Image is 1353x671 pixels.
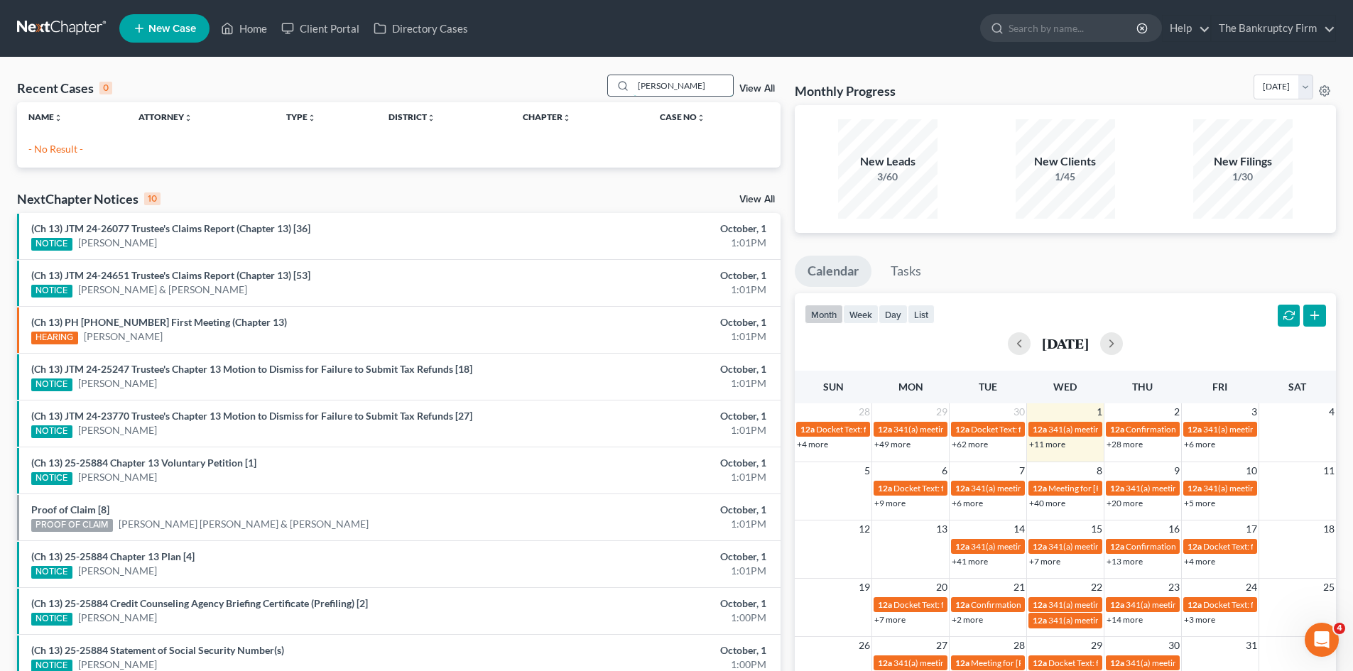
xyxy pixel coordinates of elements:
span: 20 [935,579,949,596]
span: 341(a) meeting for [PERSON_NAME] [1048,424,1185,435]
span: 341(a) meeting for Spenser Love Sr. & [PERSON_NAME] Love [971,483,1195,493]
span: 3 [1250,403,1259,420]
span: 12 [857,520,871,538]
span: 1 [1095,403,1104,420]
span: Sun [823,381,844,393]
a: Home [214,16,274,41]
a: [PERSON_NAME] [78,236,157,250]
span: 2 [1173,403,1181,420]
a: +13 more [1107,556,1143,567]
a: [PERSON_NAME] & [PERSON_NAME] [78,283,247,297]
span: 11 [1322,462,1336,479]
span: Docket Text: for [PERSON_NAME] & [PERSON_NAME] [893,483,1096,493]
div: 1:01PM [531,329,766,344]
div: 1:01PM [531,517,766,531]
span: 12a [878,424,892,435]
div: HEARING [31,332,78,344]
div: October, 1 [531,362,766,376]
span: 12a [955,483,969,493]
a: (Ch 13) JTM 24-26077 Trustee's Claims Report (Chapter 13) [36] [31,222,310,234]
a: +14 more [1107,614,1143,625]
a: +4 more [797,439,828,449]
span: 341(a) meeting for [PERSON_NAME] [1126,599,1263,610]
a: +28 more [1107,439,1143,449]
div: New Clients [1016,153,1115,170]
span: 12a [1110,541,1124,552]
span: 12a [1033,599,1047,610]
div: New Leads [838,153,938,170]
a: [PERSON_NAME] [84,329,163,344]
div: NOTICE [31,566,72,579]
a: Directory Cases [366,16,475,41]
div: Recent Cases [17,80,112,97]
a: (Ch 13) 25-25884 Chapter 13 Voluntary Petition [1] [31,457,256,469]
a: [PERSON_NAME] [PERSON_NAME] & [PERSON_NAME] [119,517,369,531]
span: 22 [1090,579,1104,596]
div: October, 1 [531,315,766,329]
a: [PERSON_NAME] [78,564,157,578]
a: Attorneyunfold_more [138,111,192,122]
span: 12a [955,599,969,610]
a: +40 more [1029,498,1065,508]
div: NOTICE [31,238,72,251]
i: unfold_more [308,114,316,122]
span: New Case [148,23,196,34]
a: +7 more [874,614,906,625]
a: +2 more [952,614,983,625]
span: 12a [800,424,815,435]
span: Wed [1053,381,1077,393]
div: October, 1 [531,268,766,283]
iframe: Intercom live chat [1305,623,1339,657]
div: NOTICE [31,378,72,391]
a: The Bankruptcy Firm [1212,16,1335,41]
span: 16 [1167,520,1181,538]
a: +4 more [1184,556,1215,567]
input: Search by name... [634,75,733,96]
span: 9 [1173,462,1181,479]
span: 27 [935,637,949,654]
div: 0 [99,82,112,94]
p: - No Result - [28,142,769,156]
span: Confirmation hearing for [PERSON_NAME] [971,599,1132,610]
span: 4 [1334,623,1345,634]
span: 12a [878,483,892,493]
span: 341(a) meeting for [PERSON_NAME] [1048,615,1185,626]
span: 17 [1244,520,1259,538]
a: [PERSON_NAME] [78,423,157,437]
a: +41 more [952,556,988,567]
a: (Ch 13) JTM 24-25247 Trustee's Chapter 13 Motion to Dismiss for Failure to Submit Tax Refunds [18] [31,363,472,375]
span: 12a [955,424,969,435]
span: Fri [1212,381,1227,393]
span: 341(a) meeting for [PERSON_NAME] [893,424,1031,435]
span: 25 [1322,579,1336,596]
a: View All [739,84,775,94]
a: Proof of Claim [8] [31,503,109,515]
span: 30 [1167,637,1181,654]
a: +5 more [1184,498,1215,508]
a: Chapterunfold_more [523,111,571,122]
span: 19 [857,579,871,596]
span: 12a [1033,615,1047,626]
a: (Ch 13) JTM 24-24651 Trustee's Claims Report (Chapter 13) [53] [31,269,310,281]
a: (Ch 13) 25-25884 Credit Counseling Agency Briefing Certificate (Prefiling) [2] [31,597,368,609]
span: 12a [1110,599,1124,610]
a: (Ch 13) 25-25884 Chapter 13 Plan [4] [31,550,195,562]
span: 12a [1188,599,1202,610]
span: 12a [878,599,892,610]
div: 3/60 [838,170,938,184]
div: 1:01PM [531,564,766,578]
span: 15 [1090,520,1104,538]
span: 28 [857,403,871,420]
div: NextChapter Notices [17,190,161,207]
span: 12a [1188,483,1202,493]
span: 341(a) meeting for [PERSON_NAME] [1203,483,1340,493]
a: +62 more [952,439,988,449]
span: 341(a) meeting for [PERSON_NAME] [1203,424,1340,435]
span: 18 [1322,520,1336,538]
span: 29 [935,403,949,420]
span: 12a [1033,541,1047,552]
a: Calendar [795,256,871,287]
div: 1:00PM [531,611,766,625]
button: week [843,305,879,324]
span: 13 [935,520,949,538]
